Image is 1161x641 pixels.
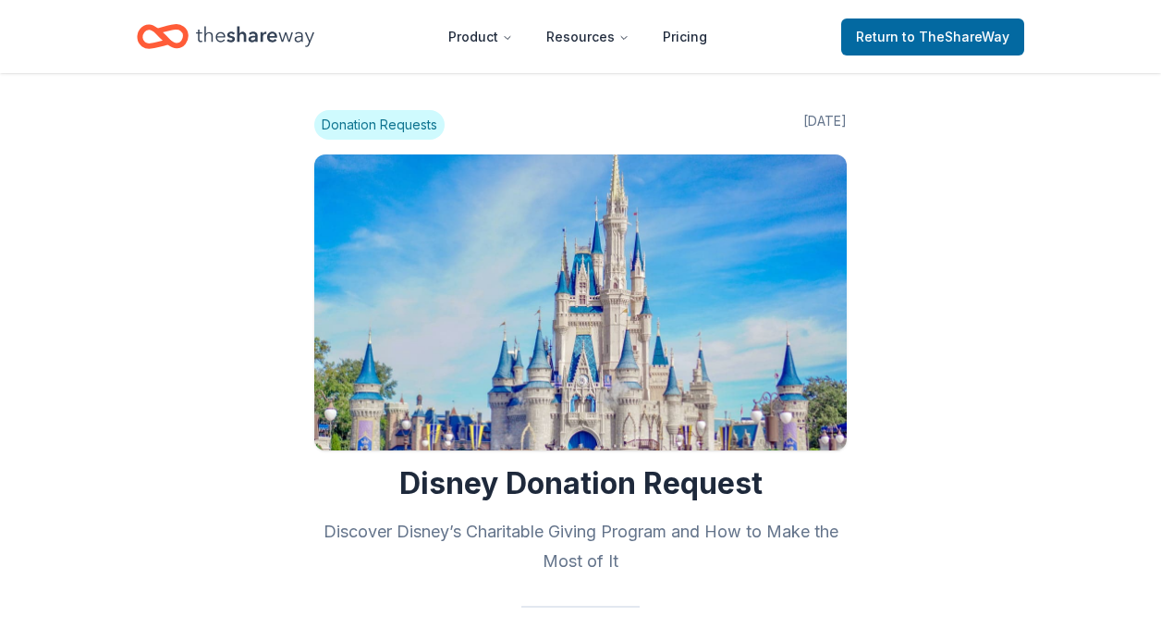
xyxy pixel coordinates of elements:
[137,15,314,58] a: Home
[434,18,528,55] button: Product
[314,465,847,502] h1: Disney Donation Request
[434,15,722,58] nav: Main
[314,517,847,576] h2: Discover Disney’s Charitable Giving Program and How to Make the Most of It
[902,29,1009,44] span: to TheShareWay
[532,18,644,55] button: Resources
[314,110,445,140] span: Donation Requests
[803,110,847,140] span: [DATE]
[648,18,722,55] a: Pricing
[856,26,1009,48] span: Return
[314,154,847,450] img: Image for Disney Donation Request
[841,18,1024,55] a: Returnto TheShareWay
